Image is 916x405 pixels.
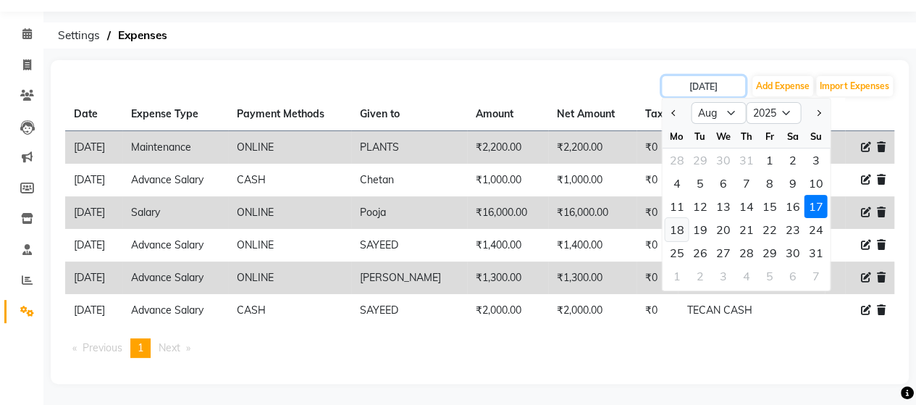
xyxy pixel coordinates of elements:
td: ₹0 [636,294,678,327]
div: 9 [781,172,804,195]
div: Saturday, August 16, 2025 [781,195,804,218]
div: 5 [688,172,711,195]
div: Friday, August 1, 2025 [757,149,781,172]
td: CASH [228,294,351,327]
div: Mo [665,125,688,148]
button: Import Expenses [816,76,893,96]
div: 11 [665,195,688,218]
div: Sunday, September 7, 2025 [804,264,827,288]
div: Monday, September 1, 2025 [665,264,688,288]
div: Friday, August 15, 2025 [757,195,781,218]
td: [DATE] [65,262,122,294]
div: Thursday, August 14, 2025 [734,195,757,218]
div: Saturday, August 23, 2025 [781,218,804,241]
div: Wednesday, August 20, 2025 [711,218,734,241]
td: [DATE] [65,229,122,262]
div: Tuesday, August 26, 2025 [688,241,711,264]
td: Advance Salary [122,229,228,262]
div: Saturday, August 9, 2025 [781,172,804,195]
td: Advance Salary [122,164,228,196]
div: 21 [734,218,757,241]
th: Given to [351,98,467,131]
th: Date [65,98,122,131]
td: CASH [228,164,351,196]
button: Previous month [668,101,680,125]
div: 25 [665,241,688,264]
td: [DATE] [65,196,122,229]
span: 1 [138,341,143,354]
th: Payment Methods [228,98,351,131]
div: 30 [781,241,804,264]
td: Maintenance [122,131,228,164]
div: Saturday, August 2, 2025 [781,149,804,172]
button: Next month [812,101,824,125]
td: [DATE] [65,131,122,164]
div: 5 [757,264,781,288]
div: Thursday, July 31, 2025 [734,149,757,172]
div: Tuesday, August 5, 2025 [688,172,711,195]
div: Monday, July 28, 2025 [665,149,688,172]
div: 6 [781,264,804,288]
div: Tuesday, August 19, 2025 [688,218,711,241]
div: 28 [665,149,688,172]
td: [PERSON_NAME] [351,262,467,294]
div: 4 [734,264,757,288]
td: ₹0 [636,229,678,262]
div: 13 [711,195,734,218]
td: ₹1,300.00 [548,262,636,294]
div: Monday, August 25, 2025 [665,241,688,264]
td: ₹2,200.00 [467,131,548,164]
div: 2 [688,264,711,288]
td: ₹2,000.00 [548,294,636,327]
td: ₹1,400.00 [548,229,636,262]
td: [DATE] [65,164,122,196]
div: 2 [781,149,804,172]
div: 23 [781,218,804,241]
div: We [711,125,734,148]
td: ₹0 [636,131,678,164]
td: ₹0 [636,196,678,229]
td: Advance Salary [122,262,228,294]
select: Select year [746,102,801,124]
th: Tax [636,98,678,131]
td: PLANTS [351,131,467,164]
div: Sa [781,125,804,148]
div: Thursday, September 4, 2025 [734,264,757,288]
div: Friday, August 29, 2025 [757,241,781,264]
div: Fr [757,125,781,148]
div: Sunday, August 3, 2025 [804,149,827,172]
div: Su [804,125,827,148]
div: 27 [711,241,734,264]
div: Tuesday, August 12, 2025 [688,195,711,218]
td: TECAN CASH [678,294,824,327]
div: Saturday, August 30, 2025 [781,241,804,264]
div: 17 [804,195,827,218]
span: Previous [83,341,122,354]
nav: Pagination [65,338,894,358]
td: ONLINE [228,229,351,262]
div: Friday, September 5, 2025 [757,264,781,288]
td: [DATE] [65,294,122,327]
div: Thursday, August 28, 2025 [734,241,757,264]
div: Friday, August 8, 2025 [757,172,781,195]
div: Wednesday, August 6, 2025 [711,172,734,195]
div: 4 [665,172,688,195]
div: Thursday, August 21, 2025 [734,218,757,241]
div: 15 [757,195,781,218]
div: Sunday, August 10, 2025 [804,172,827,195]
div: 1 [665,264,688,288]
div: 26 [688,241,711,264]
td: Advance Salary [122,294,228,327]
span: Settings [51,22,107,49]
div: 19 [688,218,711,241]
th: Net Amount [548,98,636,131]
div: 22 [757,218,781,241]
th: Expense Type [122,98,228,131]
td: ₹1,300.00 [467,262,548,294]
div: Wednesday, August 27, 2025 [711,241,734,264]
div: 7 [804,264,827,288]
div: 29 [688,149,711,172]
div: 12 [688,195,711,218]
div: 3 [804,149,827,172]
td: Salary [122,196,228,229]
